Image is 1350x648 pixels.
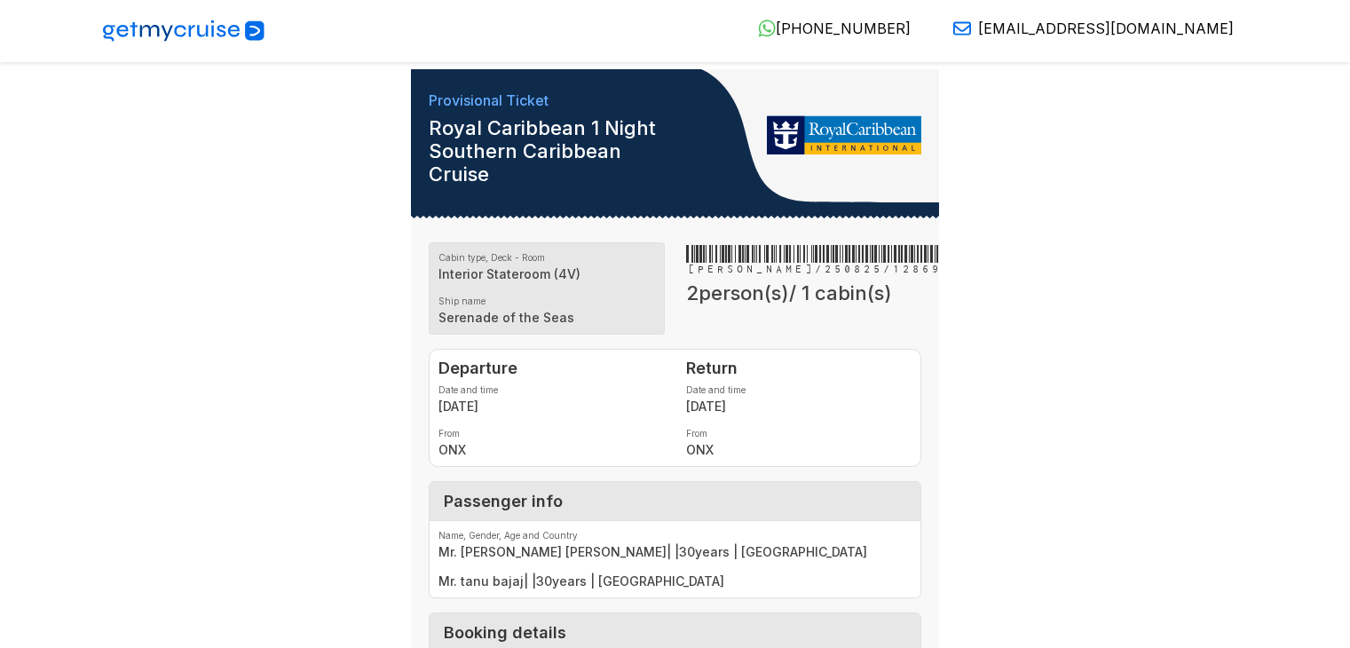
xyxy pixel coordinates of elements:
[686,281,892,304] span: 2 person(s)/ 1 cabin(s)
[744,20,911,37] a: [PHONE_NUMBER]
[686,442,912,457] strong: ONX
[438,384,665,395] label: Date and time
[438,296,655,306] label: Ship name
[430,482,920,521] div: Passenger info
[429,116,658,186] h1: Royal Caribbean 1 Night Southern Caribbean Cruise
[686,359,912,377] h4: Return
[686,384,912,395] label: Date and time
[429,92,658,109] h6: Provisional Ticket
[438,399,665,414] strong: [DATE]
[939,20,1234,37] a: [EMAIL_ADDRESS][DOMAIN_NAME]
[438,252,655,263] label: Cabin type, Deck - Room
[978,20,1234,37] span: [EMAIL_ADDRESS][DOMAIN_NAME]
[438,310,655,325] strong: Serenade of the Seas
[686,428,912,439] label: From
[438,530,912,541] label: Name, Gender, Age and Country
[686,399,912,414] strong: [DATE]
[438,266,655,281] strong: Interior Stateroom (4V)
[438,442,665,457] strong: ONX
[438,359,665,377] h4: Departure
[953,20,971,37] img: Email
[438,573,912,589] strong: Mr. tanu bajaj | | 30 years | [GEOGRAPHIC_DATA]
[686,242,922,278] h3: [PERSON_NAME]/250825/12869
[758,20,776,37] img: WhatsApp
[776,20,911,37] span: [PHONE_NUMBER]
[438,544,912,559] strong: Mr. [PERSON_NAME] [PERSON_NAME] | | 30 years | [GEOGRAPHIC_DATA]
[438,428,665,439] label: From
